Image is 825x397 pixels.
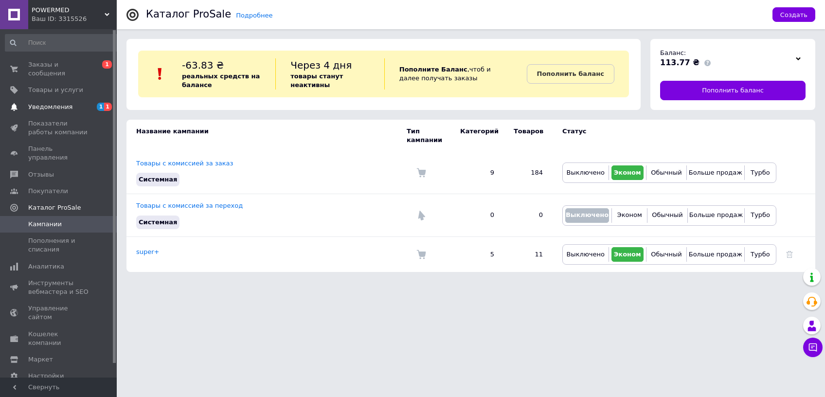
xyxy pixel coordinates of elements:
[611,165,644,180] button: Эконом
[136,160,233,167] a: Товары с комиссией за заказ
[139,176,177,183] span: Системная
[747,247,773,262] button: Турбо
[28,86,83,94] span: Товары и услуги
[553,120,776,152] td: Статус
[527,64,614,84] a: Пополнить баланс
[384,58,527,90] div: , чтоб и далее получать заказы
[567,169,605,176] span: Выключено
[28,279,90,296] span: Инструменты вебмастера и SEO
[182,72,260,89] b: реальных средств на балансе
[399,66,467,73] b: Пополните Баланс
[504,152,553,194] td: 184
[786,251,793,258] a: Удалить
[611,247,644,262] button: Эконом
[747,165,773,180] button: Турбо
[652,211,682,218] span: Обычный
[28,236,90,254] span: Пополнения и списания
[28,203,81,212] span: Каталог ProSale
[565,165,606,180] button: Выключено
[126,120,407,152] td: Название кампании
[803,338,823,357] button: Чат с покупателем
[751,169,770,176] span: Турбо
[28,220,62,229] span: Кампании
[407,120,450,152] td: Тип кампании
[28,119,90,137] span: Показатели работы компании
[450,236,504,272] td: 5
[104,103,112,111] span: 1
[28,144,90,162] span: Панель управления
[689,251,742,258] span: Больше продаж
[689,211,743,218] span: Больше продаж
[651,251,682,258] span: Обычный
[660,81,806,100] a: Пополнить баланс
[565,208,609,223] button: Выключено
[690,208,742,223] button: Больше продаж
[28,170,54,179] span: Отзывы
[28,60,90,78] span: Заказы и сообщения
[136,248,160,255] a: super+
[504,194,553,236] td: 0
[504,236,553,272] td: 11
[153,67,167,81] img: :exclamation:
[689,165,742,180] button: Больше продаж
[236,12,272,19] a: Подробнее
[32,6,105,15] span: POWERMED
[660,49,686,56] span: Баланс:
[650,208,684,223] button: Обычный
[182,59,224,71] span: -63.83 ₴
[689,247,742,262] button: Больше продаж
[614,208,645,223] button: Эконом
[751,211,770,218] span: Турбо
[450,120,504,152] td: Категорий
[772,7,815,22] button: Создать
[97,103,105,111] span: 1
[537,70,604,77] b: Пополнить баланс
[751,251,770,258] span: Турбо
[28,372,64,380] span: Настройки
[747,208,773,223] button: Турбо
[28,262,64,271] span: Аналитика
[139,218,177,226] span: Системная
[28,330,90,347] span: Кошелек компании
[780,11,807,18] span: Создать
[504,120,553,152] td: Товаров
[567,251,605,258] span: Выключено
[32,15,117,23] div: Ваш ID: 3315526
[28,355,53,364] span: Маркет
[614,169,641,176] span: Эконом
[416,211,426,220] img: Комиссия за переход
[450,152,504,194] td: 9
[660,58,699,67] span: 113.77 ₴
[565,247,606,262] button: Выключено
[28,103,72,111] span: Уведомления
[290,59,352,71] span: Через 4 дня
[702,86,764,95] span: Пополнить баланс
[614,251,641,258] span: Эконом
[416,168,426,178] img: Комиссия за заказ
[649,165,684,180] button: Обычный
[28,304,90,322] span: Управление сайтом
[649,247,684,262] button: Обычный
[146,9,231,19] div: Каталог ProSale
[102,60,112,69] span: 1
[28,187,68,196] span: Покупатели
[689,169,742,176] span: Больше продаж
[450,194,504,236] td: 0
[290,72,343,89] b: товары станут неактивны
[136,202,243,209] a: Товары с комиссией за переход
[416,250,426,259] img: Комиссия за заказ
[5,34,121,52] input: Поиск
[617,211,642,218] span: Эконом
[566,211,609,218] span: Выключено
[651,169,682,176] span: Обычный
